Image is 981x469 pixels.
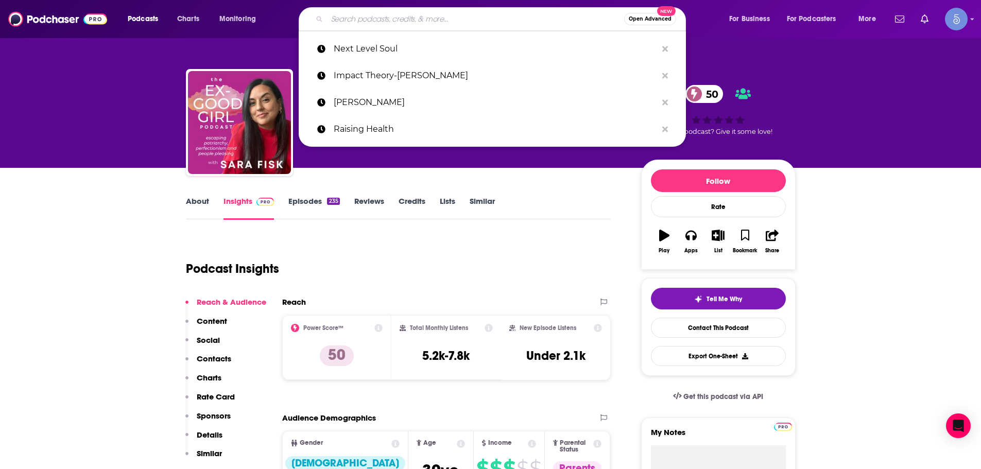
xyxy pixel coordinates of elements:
[651,288,786,309] button: tell me why sparkleTell Me Why
[560,440,592,453] span: Parental Status
[945,8,968,30] button: Show profile menu
[256,198,274,206] img: Podchaser Pro
[470,196,495,220] a: Similar
[774,423,792,431] img: Podchaser Pro
[684,248,698,254] div: Apps
[704,223,731,260] button: List
[664,128,772,135] span: Good podcast? Give it some love!
[707,295,742,303] span: Tell Me Why
[651,169,786,192] button: Follow
[197,354,231,363] p: Contacts
[733,248,757,254] div: Bookmark
[651,346,786,366] button: Export One-Sheet
[197,316,227,326] p: Content
[780,11,851,27] button: open menu
[722,11,783,27] button: open menu
[185,373,221,392] button: Charts
[678,223,704,260] button: Apps
[197,411,231,421] p: Sponsors
[185,335,220,354] button: Social
[774,421,792,431] a: Pro website
[197,392,235,402] p: Rate Card
[488,440,512,446] span: Income
[657,6,676,16] span: New
[665,384,772,409] a: Get this podcast via API
[197,430,222,440] p: Details
[440,196,455,220] a: Lists
[197,373,221,383] p: Charts
[526,348,586,363] h3: Under 2.1k
[282,297,306,307] h2: Reach
[177,12,199,26] span: Charts
[185,316,227,335] button: Content
[212,11,269,27] button: open menu
[714,248,722,254] div: List
[185,354,231,373] button: Contacts
[282,413,376,423] h2: Audience Demographics
[945,8,968,30] span: Logged in as Spiral5-G1
[197,335,220,345] p: Social
[945,8,968,30] img: User Profile
[185,411,231,430] button: Sponsors
[223,196,274,220] a: InsightsPodchaser Pro
[354,196,384,220] a: Reviews
[851,11,889,27] button: open menu
[334,62,657,89] p: Impact Theory-Tom Bilyeu
[185,297,266,316] button: Reach & Audience
[185,430,222,449] button: Details
[299,116,686,143] a: Raising Health
[520,324,576,332] h2: New Episode Listens
[696,85,724,103] span: 50
[334,116,657,143] p: Raising Health
[629,16,672,22] span: Open Advanced
[759,223,785,260] button: Share
[8,9,107,29] img: Podchaser - Follow, Share and Rate Podcasts
[651,196,786,217] div: Rate
[327,198,339,205] div: 235
[651,427,786,445] label: My Notes
[186,196,209,220] a: About
[197,448,222,458] p: Similar
[685,85,724,103] a: 50
[858,12,876,26] span: More
[399,196,425,220] a: Credits
[185,392,235,411] button: Rate Card
[185,448,222,467] button: Similar
[683,392,763,401] span: Get this podcast via API
[300,440,323,446] span: Gender
[197,297,266,307] p: Reach & Audience
[303,324,343,332] h2: Power Score™
[288,196,339,220] a: Episodes235
[299,89,686,116] a: [PERSON_NAME]
[729,12,770,26] span: For Business
[787,12,836,26] span: For Podcasters
[891,10,908,28] a: Show notifications dropdown
[327,11,624,27] input: Search podcasts, credits, & more...
[170,11,205,27] a: Charts
[121,11,171,27] button: open menu
[186,261,279,276] h1: Podcast Insights
[188,71,291,174] img: The Ex-Good Girl Podcast
[299,36,686,62] a: Next Level Soul
[624,13,676,25] button: Open AdvancedNew
[694,295,702,303] img: tell me why sparkle
[732,223,759,260] button: Bookmark
[299,62,686,89] a: Impact Theory-[PERSON_NAME]
[334,36,657,62] p: Next Level Soul
[320,345,354,366] p: 50
[765,248,779,254] div: Share
[334,89,657,116] p: Theo Von
[659,248,669,254] div: Play
[308,7,696,31] div: Search podcasts, credits, & more...
[422,348,470,363] h3: 5.2k-7.8k
[917,10,933,28] a: Show notifications dropdown
[946,413,971,438] div: Open Intercom Messenger
[128,12,158,26] span: Podcasts
[219,12,256,26] span: Monitoring
[651,223,678,260] button: Play
[410,324,468,332] h2: Total Monthly Listens
[641,78,796,142] div: 50Good podcast? Give it some love!
[651,318,786,338] a: Contact This Podcast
